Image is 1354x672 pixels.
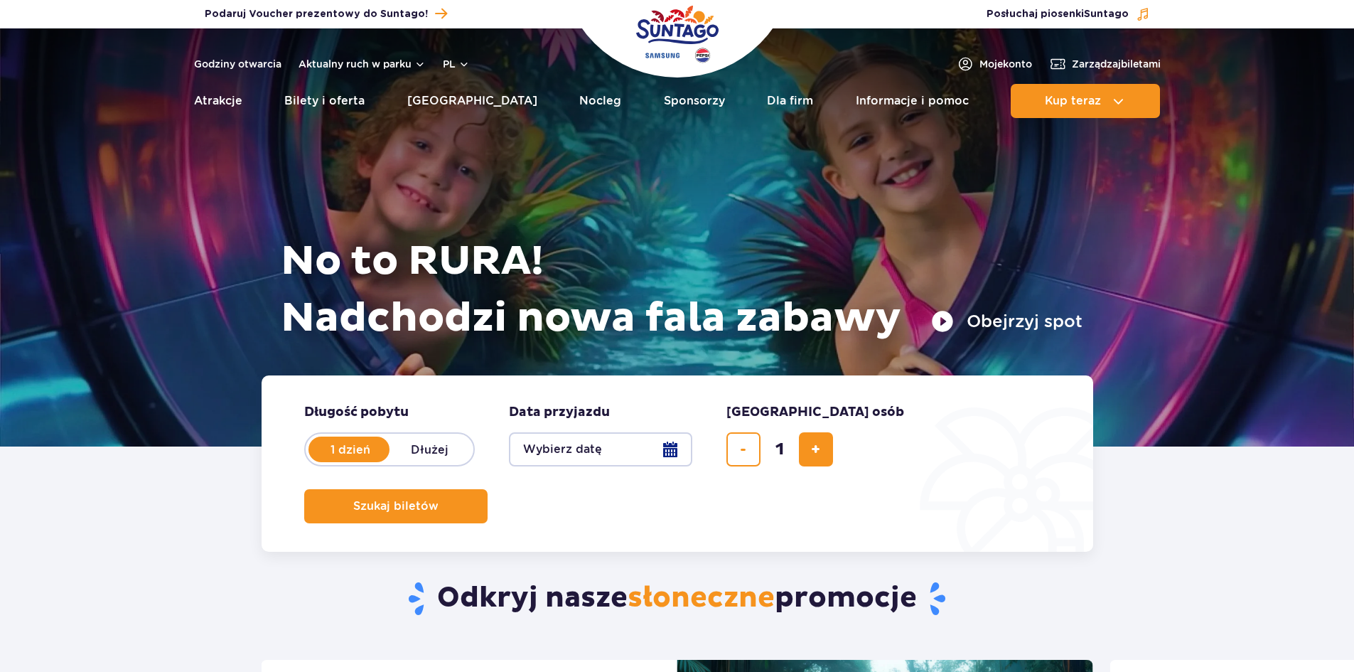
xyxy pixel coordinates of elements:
span: słoneczne [628,580,775,616]
a: Dla firm [767,84,813,118]
a: Mojekonto [957,55,1032,73]
label: 1 dzień [310,434,391,464]
a: Zarządzajbiletami [1049,55,1161,73]
button: Obejrzyj spot [931,310,1082,333]
a: Podaruj Voucher prezentowy do Suntago! [205,4,447,23]
a: Informacje i pomoc [856,84,969,118]
span: Data przyjazdu [509,404,610,421]
a: Sponsorzy [664,84,725,118]
input: liczba biletów [763,432,797,466]
button: pl [443,57,470,71]
button: usuń bilet [726,432,761,466]
a: [GEOGRAPHIC_DATA] [407,84,537,118]
button: Kup teraz [1011,84,1160,118]
a: Atrakcje [194,84,242,118]
span: Moje konto [979,57,1032,71]
span: Szukaj biletów [353,500,439,513]
span: Zarządzaj biletami [1072,57,1161,71]
a: Nocleg [579,84,621,118]
span: Długość pobytu [304,404,409,421]
button: dodaj bilet [799,432,833,466]
span: Posłuchaj piosenki [987,7,1129,21]
span: Suntago [1084,9,1129,19]
a: Bilety i oferta [284,84,365,118]
button: Szukaj biletów [304,489,488,523]
h1: No to RURA! Nadchodzi nowa fala zabawy [281,233,1082,347]
a: Godziny otwarcia [194,57,281,71]
span: Kup teraz [1045,95,1101,107]
span: Podaruj Voucher prezentowy do Suntago! [205,7,428,21]
h2: Odkryj nasze promocje [261,580,1093,617]
span: [GEOGRAPHIC_DATA] osób [726,404,904,421]
button: Wybierz datę [509,432,692,466]
button: Posłuchaj piosenkiSuntago [987,7,1150,21]
form: Planowanie wizyty w Park of Poland [262,375,1093,552]
button: Aktualny ruch w parku [299,58,426,70]
label: Dłużej [389,434,471,464]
